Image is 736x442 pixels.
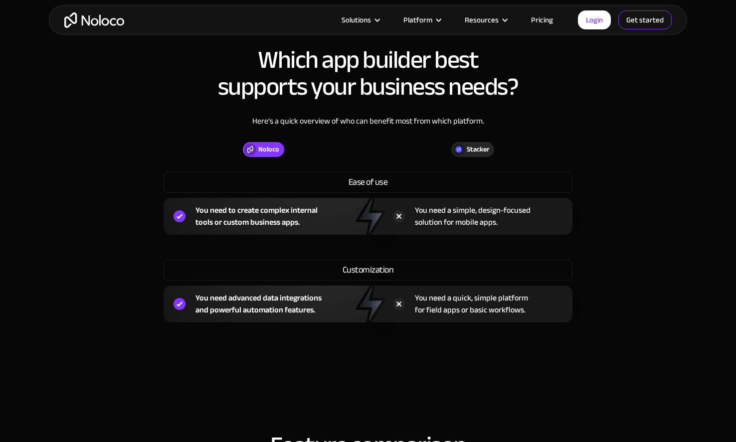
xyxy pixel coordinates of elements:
[403,13,432,26] div: Platform
[465,13,499,26] div: Resources
[618,10,672,29] a: Get started
[342,13,371,26] div: Solutions
[452,13,519,26] div: Resources
[195,204,318,228] div: You need to create complex internal tools or custom business apps.
[391,13,452,26] div: Platform
[578,10,611,29] a: Login
[164,172,572,193] div: Ease of use
[467,144,489,155] div: Stacker
[59,115,677,142] div: Here’s a quick overview of who can benefit most from which platform.
[59,46,677,100] h2: Which app builder best supports your business needs?
[164,260,572,281] div: Customization
[329,13,391,26] div: Solutions
[415,292,528,316] div: You need a quick, simple platform for field apps or basic workflows.
[519,13,565,26] a: Pricing
[415,204,531,228] div: You need a simple, design-focused solution for mobile apps.
[195,292,322,316] div: You need advanced data integrations and powerful automation features.
[64,12,124,28] a: home
[258,144,279,155] div: Noloco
